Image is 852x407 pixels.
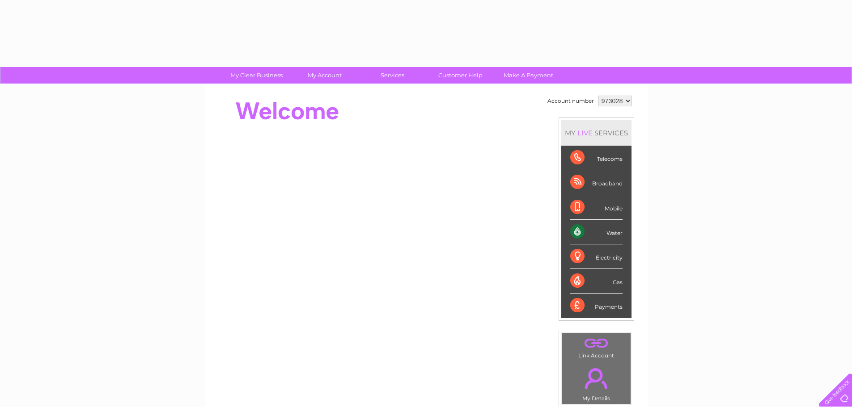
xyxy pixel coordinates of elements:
[562,361,631,404] td: My Details
[570,244,623,269] div: Electricity
[492,67,565,84] a: Make A Payment
[564,336,628,351] a: .
[570,269,623,294] div: Gas
[561,120,632,146] div: MY SERVICES
[570,170,623,195] div: Broadband
[570,220,623,244] div: Water
[564,363,628,394] a: .
[570,294,623,318] div: Payments
[424,67,497,84] a: Customer Help
[570,195,623,220] div: Mobile
[570,146,623,170] div: Telecoms
[356,67,429,84] a: Services
[288,67,361,84] a: My Account
[545,93,596,109] td: Account number
[220,67,293,84] a: My Clear Business
[562,333,631,361] td: Link Account
[576,129,594,137] div: LIVE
